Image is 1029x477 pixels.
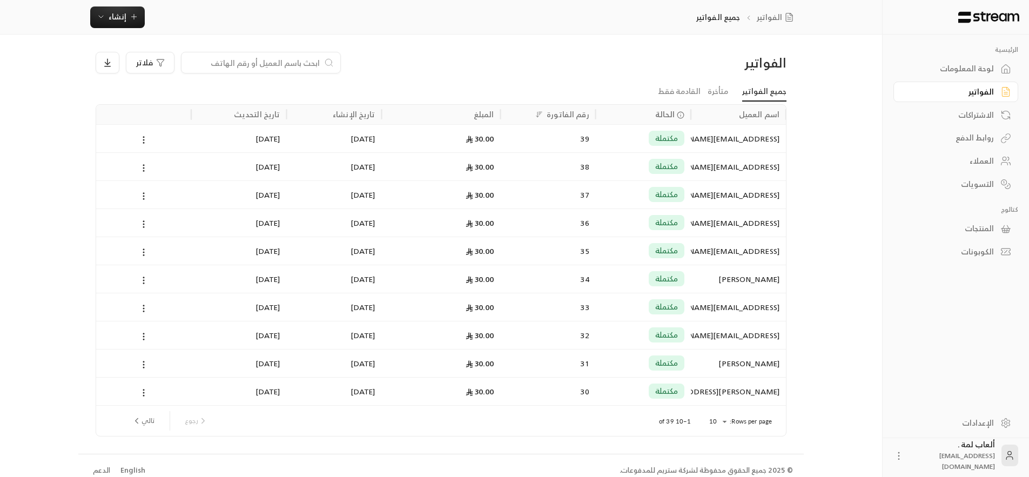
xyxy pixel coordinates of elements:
div: لوحة المعلومات [907,63,994,74]
div: 30.00 [388,350,494,377]
div: 31 [507,350,589,377]
p: كتالوج [893,205,1018,214]
div: 33 [507,293,589,321]
div: الفواتير [907,86,994,97]
a: العملاء [893,151,1018,172]
div: 35 [507,237,589,265]
div: [DATE] [293,321,375,349]
div: 30.00 [388,293,494,321]
div: [EMAIL_ADDRESS][DOMAIN_NAME] [697,125,779,152]
div: [DATE] [293,378,375,405]
div: [DATE] [198,209,280,237]
div: المنتجات [907,223,994,234]
div: [DATE] [293,181,375,209]
div: 30.00 [388,265,494,293]
input: ابحث باسم العميل أو رقم الهاتف [188,57,320,69]
div: 10 [704,415,730,428]
div: [DATE] [293,125,375,152]
span: إنشاء [109,10,126,23]
div: 30.00 [388,378,494,405]
div: 39 [507,125,589,152]
div: ألعاب لمة . [911,439,995,472]
a: الإعدادات [893,412,1018,433]
span: فلاتر [136,59,153,66]
div: 34 [507,265,589,293]
span: مكتملة [655,161,678,172]
button: next page [127,412,159,430]
a: الفواتير [893,82,1018,103]
img: Logo [957,11,1020,23]
span: مكتملة [655,330,678,340]
div: الإعدادات [907,418,994,428]
div: [DATE] [198,153,280,180]
div: 30.00 [388,125,494,152]
div: [PERSON_NAME] [697,265,779,293]
div: روابط الدفع [907,132,994,143]
a: الكوبونات [893,241,1018,263]
div: English [120,465,145,476]
div: رقم الفاتورة [547,108,589,121]
a: روابط الدفع [893,127,1018,149]
div: [DATE] [293,293,375,321]
div: [EMAIL_ADDRESS][DOMAIN_NAME] [697,181,779,209]
div: [DATE] [293,209,375,237]
div: [DATE] [198,321,280,349]
div: [DATE] [293,350,375,377]
div: 30.00 [388,153,494,180]
p: جميع الفواتير [696,12,741,23]
div: [EMAIL_ADDRESS][DOMAIN_NAME] [697,153,779,180]
div: [DATE] [198,237,280,265]
div: © 2025 جميع الحقوق محفوظة لشركة ستريم للمدفوعات. [620,465,793,476]
div: [DATE] [198,265,280,293]
span: مكتملة [655,133,678,144]
div: [DATE] [293,265,375,293]
span: مكتملة [655,189,678,200]
div: التسويات [907,179,994,190]
div: الكوبونات [907,246,994,257]
span: مكتملة [655,245,678,256]
span: [EMAIL_ADDRESS][DOMAIN_NAME] [939,450,995,472]
div: [EMAIL_ADDRESS][DOMAIN_NAME] [697,321,779,349]
div: [PERSON_NAME][EMAIL_ADDRESS][DOMAIN_NAME] [697,378,779,405]
div: [EMAIL_ADDRESS][DOMAIN_NAME] [697,209,779,237]
div: 38 [507,153,589,180]
div: الفواتير [622,54,786,71]
div: [EMAIL_ADDRESS][DOMAIN_NAME] [697,293,779,321]
div: تاريخ التحديث [234,108,280,121]
button: فلاتر [126,52,174,73]
button: Sort [533,108,546,121]
div: 36 [507,209,589,237]
p: الرئيسية [893,45,1018,54]
span: مكتملة [655,301,678,312]
div: [DATE] [198,350,280,377]
a: القادمة فقط [658,82,701,101]
div: [DATE] [198,181,280,209]
a: لوحة المعلومات [893,58,1018,79]
p: Rows per page: [730,417,772,426]
div: 30.00 [388,181,494,209]
div: تاريخ الإنشاء [333,108,375,121]
button: إنشاء [90,6,145,28]
div: 30.00 [388,209,494,237]
div: 30.00 [388,237,494,265]
div: 30 [507,378,589,405]
a: المنتجات [893,218,1018,239]
div: 30.00 [388,321,494,349]
p: 1–10 of 39 [659,417,691,426]
div: [DATE] [293,153,375,180]
div: [DATE] [293,237,375,265]
div: 37 [507,181,589,209]
a: الاشتراكات [893,104,1018,125]
a: الفواتير [757,12,798,23]
div: الاشتراكات [907,110,994,120]
div: [DATE] [198,378,280,405]
span: مكتملة [655,217,678,228]
span: مكتملة [655,386,678,397]
span: مكتملة [655,273,678,284]
a: متأخرة [708,82,728,101]
div: [PERSON_NAME] [697,350,779,377]
span: الحالة [655,109,675,120]
a: جميع الفواتير [742,82,786,102]
a: التسويات [893,173,1018,194]
div: 32 [507,321,589,349]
